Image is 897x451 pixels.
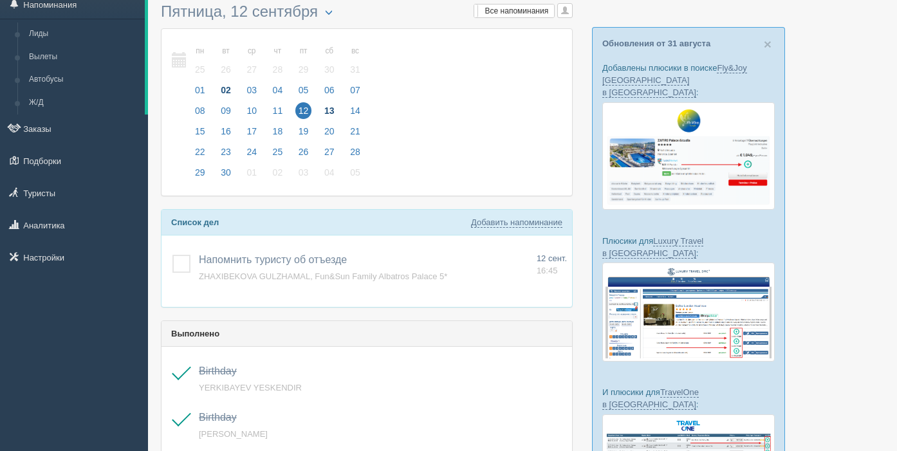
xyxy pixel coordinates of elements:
a: Вылеты [23,46,145,69]
a: 05 [343,165,364,186]
a: 03 [291,165,316,186]
a: 06 [317,83,342,104]
a: 12 [291,104,316,124]
img: luxury-travel-%D0%BF%D0%BE%D0%B4%D0%B1%D0%BE%D1%80%D0%BA%D0%B0-%D1%81%D1%80%D0%BC-%D0%B4%D0%BB%D1... [602,262,775,362]
span: 02 [217,82,234,98]
span: 03 [295,164,312,181]
span: 26 [295,143,312,160]
span: 25 [270,143,286,160]
b: Выполнено [171,329,219,338]
a: 28 [343,145,364,165]
a: 21 [343,124,364,145]
span: 29 [192,164,208,181]
span: 22 [192,143,208,160]
a: 24 [239,145,264,165]
span: Все напоминания [485,6,549,15]
span: 26 [217,61,234,78]
a: 01 [188,83,212,104]
span: 10 [243,102,260,119]
a: вс 31 [343,39,364,83]
a: 15 [188,124,212,145]
a: 07 [343,83,364,104]
a: 29 [188,165,212,186]
a: 26 [291,145,316,165]
a: 09 [214,104,238,124]
span: 01 [192,82,208,98]
span: YERKIBAYEV YESKENDIR [199,383,302,392]
small: пт [295,46,312,57]
a: 16 [214,124,238,145]
a: Напомнить туристу об отъезде [199,254,347,265]
small: ср [243,46,260,57]
a: Luxury Travel в [GEOGRAPHIC_DATA] [602,236,703,259]
a: 10 [239,104,264,124]
span: 23 [217,143,234,160]
small: сб [321,46,338,57]
span: 08 [192,102,208,119]
span: 21 [347,123,364,140]
p: Плюсики для : [602,235,775,259]
a: 08 [188,104,212,124]
a: 27 [317,145,342,165]
a: 30 [214,165,238,186]
span: 30 [321,61,338,78]
span: 11 [270,102,286,119]
a: 04 [317,165,342,186]
a: Birthday [199,412,237,423]
a: вт 26 [214,39,238,83]
a: сб 30 [317,39,342,83]
small: вт [217,46,234,57]
a: Ж/Д [23,91,145,115]
small: вс [347,46,364,57]
a: [PERSON_NAME] [199,429,268,439]
span: 16:45 [537,266,558,275]
span: 28 [270,61,286,78]
a: 02 [266,165,290,186]
a: ср 27 [239,39,264,83]
a: Обновления от 31 августа [602,39,710,48]
span: 25 [192,61,208,78]
a: пн 25 [188,39,212,83]
a: Автобусы [23,68,145,91]
span: 05 [347,164,364,181]
span: 12 [295,102,312,119]
span: 24 [243,143,260,160]
span: 09 [217,102,234,119]
a: 12 сент. 16:45 [537,253,567,277]
a: чт 28 [266,39,290,83]
span: 16 [217,123,234,140]
a: Лиды [23,23,145,46]
span: 04 [321,164,338,181]
span: 06 [321,82,338,98]
span: 17 [243,123,260,140]
button: Close [764,37,772,51]
span: 30 [217,164,234,181]
span: 14 [347,102,364,119]
span: 18 [270,123,286,140]
img: fly-joy-de-proposal-crm-for-travel-agency.png [602,102,775,210]
a: 25 [266,145,290,165]
span: 03 [243,82,260,98]
a: 11 [266,104,290,124]
a: 13 [317,104,342,124]
small: чт [270,46,286,57]
span: 13 [321,102,338,119]
span: × [764,37,772,51]
b: Список дел [171,217,219,227]
small: пн [192,46,208,57]
a: 19 [291,124,316,145]
a: 01 [239,165,264,186]
span: 20 [321,123,338,140]
a: 02 [214,83,238,104]
a: ZHAXIBEKOVA GULZHAMAL, Fun&Sun Family Albatros Palace 5* [199,272,447,281]
h3: Пятница, 12 сентября [161,3,573,22]
a: 03 [239,83,264,104]
a: 22 [188,145,212,165]
span: 01 [243,164,260,181]
a: Fly&Joy [GEOGRAPHIC_DATA] в [GEOGRAPHIC_DATA] [602,63,747,98]
span: 02 [270,164,286,181]
span: 27 [243,61,260,78]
